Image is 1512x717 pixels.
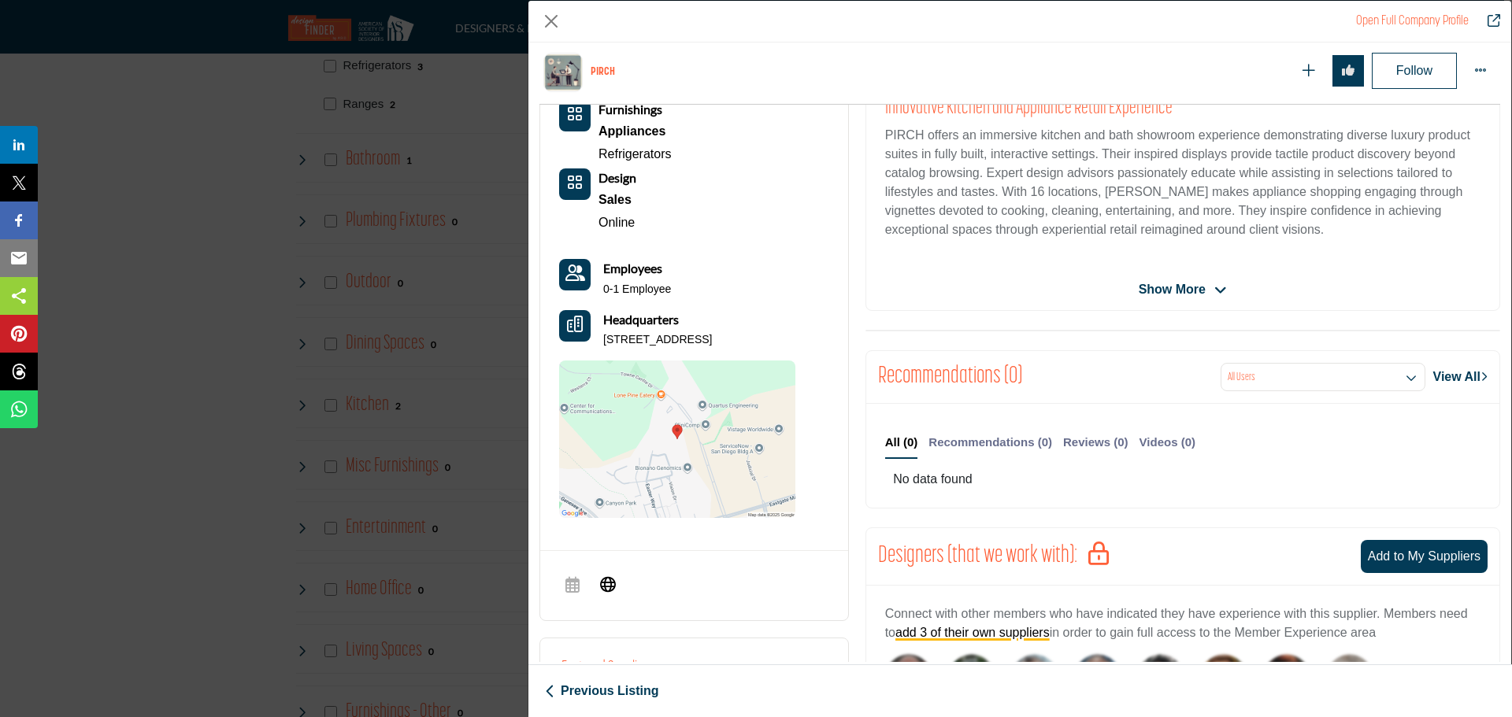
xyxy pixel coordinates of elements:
[885,654,932,701] div: Please rate 5 vendors to connect with members.
[1140,435,1195,449] b: Videos (0)
[559,100,591,131] button: Category Icon
[1263,654,1310,701] div: Please rate 5 vendors to connect with members.
[603,332,712,348] p: [STREET_ADDRESS]
[948,654,995,701] img: image
[885,654,932,701] img: image
[1137,654,1184,701] img: image
[559,259,591,290] button: Contact-Employee Icon
[1200,654,1247,701] div: Please rate 5 vendors to connect with members.
[598,102,662,116] b: Furnishings
[885,435,918,449] b: All (0)
[885,97,1480,120] h2: Innovative Kitchen and Appliance Retail Experience
[885,126,1480,239] p: PIRCH offers an immersive kitchen and bath showroom experience demonstrating diverse luxury produ...
[1326,654,1373,701] img: image
[1372,53,1457,89] button: Follow
[559,168,591,200] button: Category Icon
[539,9,563,33] button: Close
[1139,280,1206,299] span: Show More
[1221,363,1425,391] button: All Users
[1137,654,1184,701] div: Please rate 5 vendors to connect with members.
[1200,654,1247,701] img: image
[1011,654,1058,701] div: Please rate 5 vendors to connect with members.
[559,259,591,290] a: Link of redirect to contact page
[895,626,1050,639] a: add 3 of their own suppliers
[1465,55,1496,87] button: More Options
[1011,654,1058,701] img: image
[598,216,635,229] a: Online
[878,363,1022,391] h2: Recommendations (0)
[1477,12,1500,31] a: Redirect to pirch
[1228,370,1255,386] h3: All Users
[928,435,1052,449] b: Recommendations (0)
[545,682,658,700] a: Previous Listing
[1074,654,1121,701] div: Please rate 5 vendors to connect with members.
[1074,654,1121,701] img: image
[1368,549,1480,563] span: Add to My Suppliers
[598,120,671,143] a: Appliances
[1263,654,1310,701] img: image
[603,282,671,298] a: 0-1 Employee
[1063,435,1128,449] b: Reviews (0)
[598,103,662,116] a: Furnishings
[1361,540,1488,573] button: Add to My Suppliers
[598,188,636,212] a: Sales
[1356,15,1469,28] a: Redirect to pirch
[1433,368,1488,386] a: View All
[603,310,679,329] b: Headquarters
[603,261,662,275] b: Employees
[559,360,795,518] img: Location Map
[559,310,591,342] button: Headquarter icon
[543,53,583,92] img: pirch logo
[878,541,1109,571] h2: Designers (that we work with):
[561,656,653,682] h2: Featured Suppliers
[893,470,973,489] span: No data found
[948,654,995,701] div: Please rate 5 vendors to connect with members.
[598,147,671,161] a: Refrigerators
[598,120,671,143] div: Ranges, refrigerators, dishwashers and small appliances for kitchen functionality.
[885,604,1480,642] p: Connect with other members who have indicated they have experience with this supplier. Members ne...
[1326,654,1373,701] div: Please rate 5 vendors to connect with members.
[598,170,636,185] b: Design
[598,172,636,185] a: Design
[598,188,636,212] div: Residential, commercial, wholesale and online selling avenues tailored to client needs.
[591,66,615,79] h1: PIRCH
[603,259,662,279] a: Employees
